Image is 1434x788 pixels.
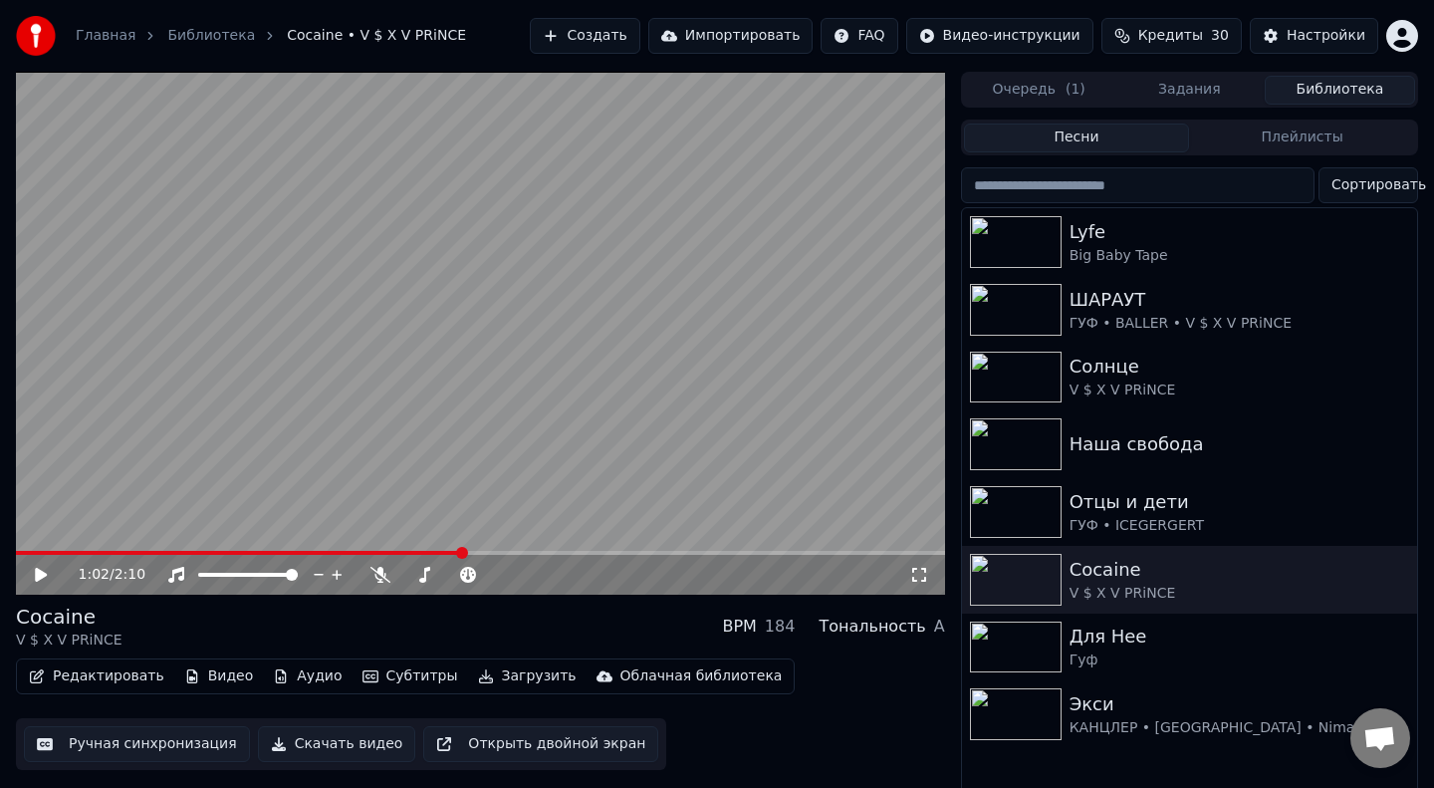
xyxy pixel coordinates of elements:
button: Библиотека [1265,76,1415,105]
div: ГУФ • BALLER • V $ X V PRiNCE [1070,314,1409,334]
div: 184 [765,615,796,639]
button: Открыть двойной экран [423,726,658,762]
span: 2:10 [115,565,145,585]
button: Редактировать [21,662,172,690]
a: Библиотека [167,26,255,46]
img: youka [16,16,56,56]
button: Очередь [964,76,1114,105]
button: Настройки [1250,18,1378,54]
div: A [934,615,945,639]
span: Кредиты [1138,26,1203,46]
a: Главная [76,26,135,46]
div: КАНЦЛЕР • [GEOGRAPHIC_DATA] • Niman • [GEOGRAPHIC_DATA] [1070,718,1409,738]
span: ( 1 ) [1066,80,1085,100]
span: Cocaine • V $ X V PRiNCE [287,26,466,46]
div: Наша свобода [1070,430,1409,458]
div: BPM [722,615,756,639]
button: Скачать видео [258,726,416,762]
button: FAQ [821,18,897,54]
div: Cocaine [1070,556,1409,584]
div: Гуф [1070,651,1409,670]
div: / [79,565,126,585]
button: Создать [530,18,639,54]
div: Тональность [819,615,925,639]
span: 1:02 [79,565,110,585]
div: Настройки [1287,26,1365,46]
div: Солнце [1070,353,1409,381]
div: Lyfe [1070,218,1409,246]
div: Cocaine [16,603,122,631]
div: Экси [1070,690,1409,718]
div: V $ X V PRiNCE [16,631,122,651]
div: Открытый чат [1350,708,1410,768]
div: Отцы и дети [1070,488,1409,516]
button: Видео-инструкции [906,18,1093,54]
div: Облачная библиотека [620,666,783,686]
div: V $ X V PRiNCE [1070,381,1409,400]
button: Субтитры [355,662,466,690]
button: Задания [1114,76,1265,105]
div: Для Нее [1070,623,1409,651]
button: Видео [176,662,262,690]
button: Импортировать [648,18,814,54]
button: Плейлисты [1189,124,1415,152]
button: Песни [964,124,1190,152]
div: Big Baby Tape [1070,246,1409,266]
button: Аудио [265,662,350,690]
button: Загрузить [470,662,585,690]
button: Кредиты30 [1101,18,1242,54]
div: ГУФ • ICEGERGERT [1070,516,1409,536]
div: V $ X V PRiNCE [1070,584,1409,604]
nav: breadcrumb [76,26,466,46]
button: Ручная синхронизация [24,726,250,762]
span: Сортировать [1331,175,1426,195]
span: 30 [1211,26,1229,46]
div: ШАРАУТ [1070,286,1409,314]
